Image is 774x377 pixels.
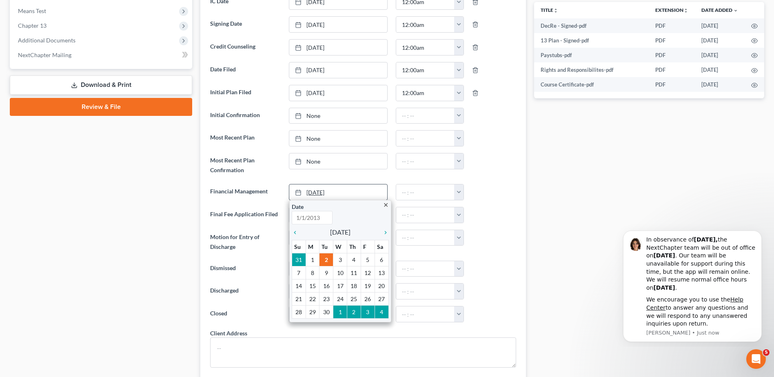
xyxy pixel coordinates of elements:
[746,349,766,369] iframe: Intercom live chat
[306,253,319,266] td: 1
[306,292,319,305] td: 22
[319,240,333,253] th: Tu
[534,18,649,33] td: DecRe - Signed-pdf
[375,292,388,305] td: 27
[333,292,347,305] td: 24
[206,261,284,277] label: Dismissed
[396,184,455,200] input: -- : --
[10,75,192,95] a: Download & Print
[292,202,304,211] label: Date
[333,279,347,292] td: 17
[378,229,389,236] i: chevron_right
[206,108,284,124] label: Initial Confirmation
[347,279,361,292] td: 18
[206,283,284,299] label: Discharged
[347,266,361,279] td: 11
[333,253,347,266] td: 3
[206,207,284,223] label: Final Fee Application Filed
[206,153,284,177] label: Most Recent Plan Confirmation
[206,16,284,33] label: Signing Date
[333,266,347,279] td: 10
[383,202,389,208] i: close
[396,153,455,169] input: -- : --
[378,227,389,237] a: chevron_right
[292,279,306,292] td: 14
[695,33,745,48] td: [DATE]
[289,40,387,55] a: [DATE]
[347,240,361,253] th: Th
[292,266,306,279] td: 7
[319,266,333,279] td: 9
[695,18,745,33] td: [DATE]
[361,292,375,305] td: 26
[319,292,333,305] td: 23
[649,77,695,92] td: PDF
[375,266,388,279] td: 13
[289,17,387,32] a: [DATE]
[206,184,284,200] label: Financial Management
[534,62,649,77] td: Rights and Responsibilites-pdf
[396,108,455,124] input: -- : --
[396,17,455,32] input: -- : --
[396,62,455,78] input: -- : --
[306,240,319,253] th: M
[375,240,388,253] th: Sa
[396,40,455,55] input: -- : --
[347,305,361,318] td: 2
[289,184,387,200] a: [DATE]
[375,305,388,318] td: 4
[292,292,306,305] td: 21
[206,230,284,254] label: Motion for Entry of Discharge
[655,7,688,13] a: Extensionunfold_more
[396,85,455,101] input: -- : --
[733,8,738,13] i: expand_more
[701,7,738,13] a: Date Added expand_more
[210,329,247,337] div: Client Address
[649,33,695,48] td: PDF
[695,77,745,92] td: [DATE]
[695,48,745,62] td: [DATE]
[306,279,319,292] td: 15
[292,240,306,253] th: Su
[683,8,688,13] i: unfold_more
[18,51,71,58] span: NextChapter Mailing
[611,223,774,347] iframe: Intercom notifications message
[206,306,284,322] label: Closed
[361,279,375,292] td: 19
[347,292,361,305] td: 25
[361,253,375,266] td: 5
[649,18,695,33] td: PDF
[289,62,387,78] a: [DATE]
[534,77,649,92] td: Course Certificate-pdf
[11,48,192,62] a: NextChapter Mailing
[18,7,46,14] span: Means Test
[330,227,350,237] span: [DATE]
[347,253,361,266] td: 4
[292,253,306,266] td: 31
[292,229,302,236] i: chevron_left
[534,33,649,48] td: 13 Plan - Signed-pdf
[306,305,319,318] td: 29
[695,62,745,77] td: [DATE]
[18,37,75,44] span: Additional Documents
[206,39,284,55] label: Credit Counseling
[292,227,302,237] a: chevron_left
[396,306,455,322] input: -- : --
[289,108,387,124] a: None
[18,22,47,29] span: Chapter 13
[396,207,455,223] input: -- : --
[396,261,455,277] input: -- : --
[306,266,319,279] td: 8
[319,305,333,318] td: 30
[763,349,770,356] span: 5
[396,230,455,246] input: -- : --
[292,211,333,224] input: 1/1/2013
